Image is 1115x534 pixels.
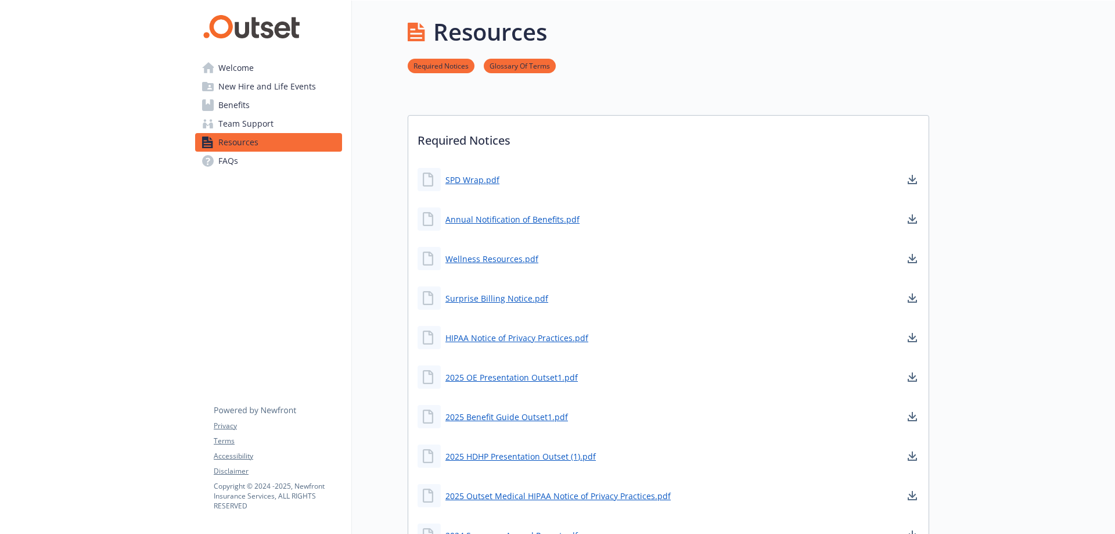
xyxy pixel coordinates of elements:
h1: Resources [433,15,547,49]
a: download document [905,410,919,424]
p: Required Notices [408,116,929,159]
a: Required Notices [408,60,474,71]
a: download document [905,212,919,226]
span: New Hire and Life Events [218,77,316,96]
a: HIPAA Notice of Privacy Practices.pdf [445,332,588,344]
a: Resources [195,133,342,152]
span: Resources [218,133,258,152]
a: Welcome [195,59,342,77]
a: download document [905,252,919,266]
span: Team Support [218,114,274,133]
a: Surprise Billing Notice.pdf [445,292,548,304]
a: download document [905,291,919,305]
a: Benefits [195,96,342,114]
a: download document [905,331,919,345]
p: Copyright © 2024 - 2025 , Newfront Insurance Services, ALL RIGHTS RESERVED [214,481,341,511]
a: Wellness Resources.pdf [445,253,538,265]
a: Privacy [214,421,341,431]
a: 2025 Outset Medical HIPAA Notice of Privacy Practices.pdf [445,490,671,502]
a: SPD Wrap.pdf [445,174,499,186]
a: download document [905,489,919,503]
a: download document [905,370,919,384]
a: download document [905,173,919,187]
a: Team Support [195,114,342,133]
span: Benefits [218,96,250,114]
span: Welcome [218,59,254,77]
a: FAQs [195,152,342,170]
a: 2025 HDHP Presentation Outset (1).pdf [445,450,596,463]
a: 2025 Benefit Guide Outset1.pdf [445,411,568,423]
a: 2025 OE Presentation Outset1.pdf [445,371,578,384]
a: Terms [214,436,341,446]
span: FAQs [218,152,238,170]
a: Annual Notification of Benefits.pdf [445,213,580,225]
a: Glossary Of Terms [484,60,556,71]
a: Accessibility [214,451,341,461]
a: New Hire and Life Events [195,77,342,96]
a: download document [905,449,919,463]
a: Disclaimer [214,466,341,476]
